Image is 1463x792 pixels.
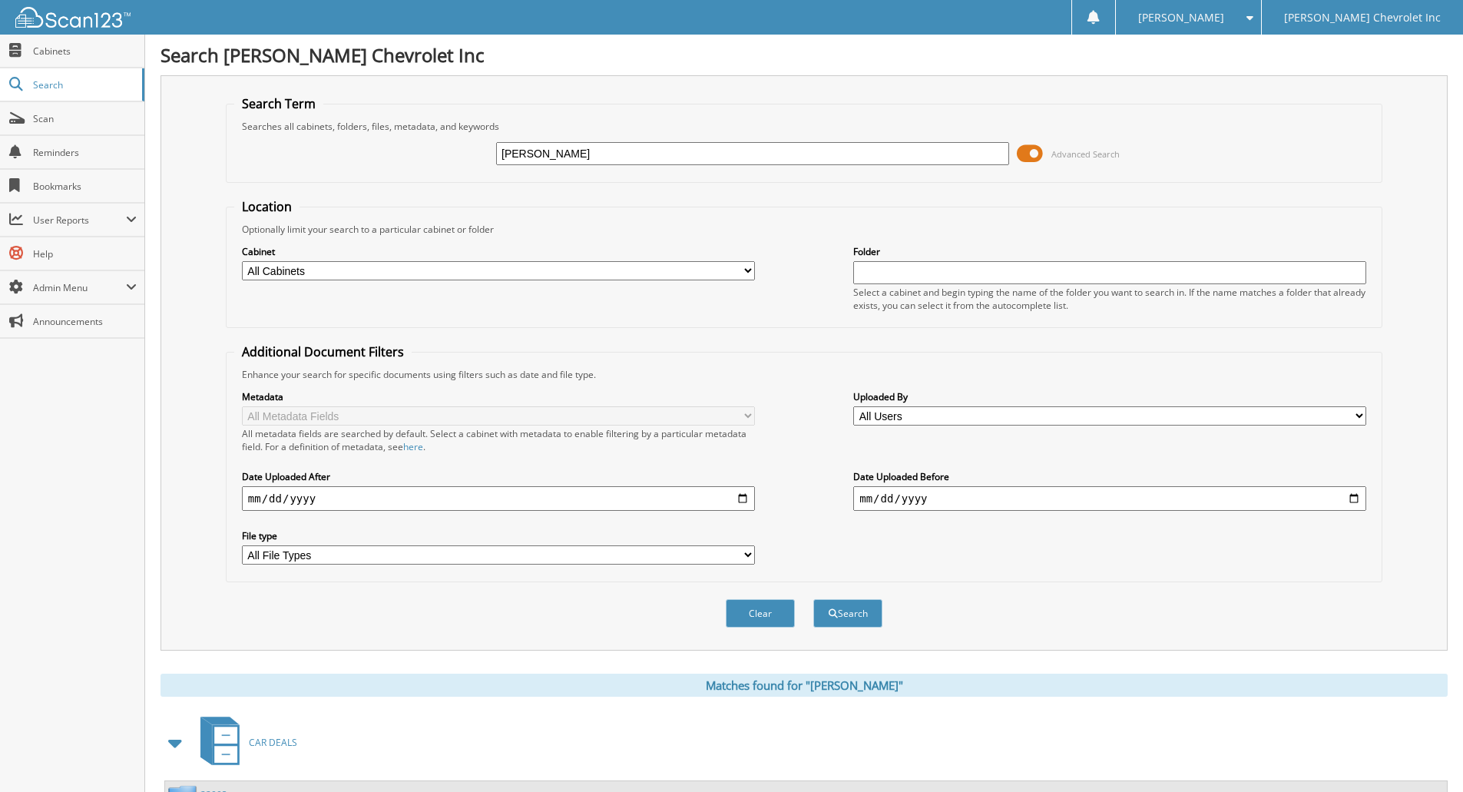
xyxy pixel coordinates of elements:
span: Advanced Search [1051,148,1120,160]
div: Select a cabinet and begin typing the name of the folder you want to search in. If the name match... [853,286,1366,312]
span: Reminders [33,146,137,159]
a: CAR DEALS [191,712,297,773]
span: Scan [33,112,137,125]
span: Bookmarks [33,180,137,193]
input: start [242,486,755,511]
label: Folder [853,245,1366,258]
div: Searches all cabinets, folders, files, metadata, and keywords [234,120,1374,133]
label: Uploaded By [853,390,1366,403]
span: User Reports [33,214,126,227]
span: [PERSON_NAME] [1138,13,1224,22]
a: here [403,440,423,453]
span: Help [33,247,137,260]
label: Date Uploaded Before [853,470,1366,483]
legend: Search Term [234,95,323,112]
div: Optionally limit your search to a particular cabinet or folder [234,223,1374,236]
label: Cabinet [242,245,755,258]
legend: Additional Document Filters [234,343,412,360]
label: Metadata [242,390,755,403]
label: File type [242,529,755,542]
span: Announcements [33,315,137,328]
span: Admin Menu [33,281,126,294]
span: Search [33,78,134,91]
legend: Location [234,198,300,215]
span: Cabinets [33,45,137,58]
label: Date Uploaded After [242,470,755,483]
button: Search [813,599,882,628]
button: Clear [726,599,795,628]
span: [PERSON_NAME] Chevrolet Inc [1284,13,1441,22]
img: scan123-logo-white.svg [15,7,131,28]
span: CAR DEALS [249,736,297,749]
div: Enhance your search for specific documents using filters such as date and file type. [234,368,1374,381]
input: end [853,486,1366,511]
div: Matches found for "[PERSON_NAME]" [161,674,1448,697]
div: All metadata fields are searched by default. Select a cabinet with metadata to enable filtering b... [242,427,755,453]
h1: Search [PERSON_NAME] Chevrolet Inc [161,42,1448,68]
